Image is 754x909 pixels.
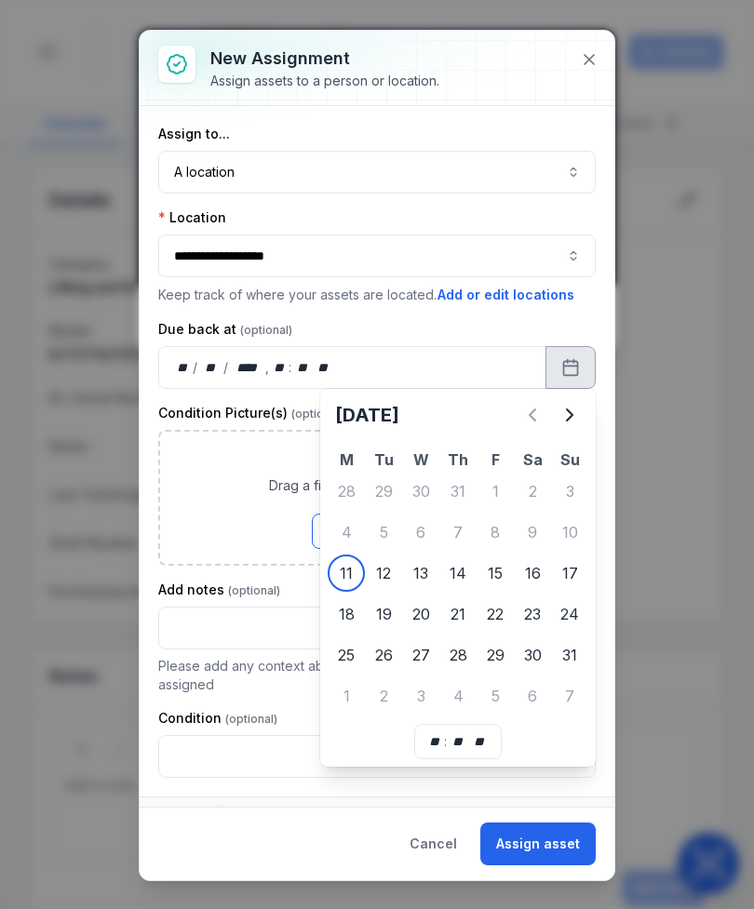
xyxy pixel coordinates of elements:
div: Sunday 24 August 2025 [551,595,588,633]
div: Assign assets to a person or location. [210,72,439,90]
div: Tuesday 12 August 2025 [365,555,402,592]
div: : [444,732,449,751]
div: 4 [328,514,365,551]
div: Tuesday 26 August 2025 [365,636,402,674]
div: hour, [426,732,445,751]
div: Friday 15 August 2025 [477,555,514,592]
div: 1 [477,473,514,510]
div: Monday 1 September 2025 [328,677,365,715]
div: day, [174,358,193,377]
div: Monday 28 July 2025 [328,473,365,510]
div: Friday 1 August 2025 [477,473,514,510]
div: Saturday 9 August 2025 [514,514,551,551]
div: 9 [514,514,551,551]
table: August 2025 [328,448,588,716]
th: Tu [365,448,402,471]
span: Assets [158,805,231,827]
button: Previous [514,396,551,434]
div: 27 [402,636,439,674]
div: Saturday 6 September 2025 [514,677,551,715]
div: 19 [365,595,402,633]
div: / [223,358,230,377]
div: 3 [551,473,588,510]
div: Thursday 31 July 2025 [439,473,477,510]
button: Browse Files [312,514,442,549]
div: Tuesday 5 August 2025 [365,514,402,551]
div: 25 [328,636,365,674]
div: Thursday 21 August 2025 [439,595,477,633]
button: Calendar [545,346,596,389]
div: 7 [551,677,588,715]
div: 10 [551,514,588,551]
div: 7 [439,514,477,551]
div: 1 [328,677,365,715]
th: Su [551,448,588,471]
button: Next [551,396,588,434]
div: Today, Monday 11 August 2025, First available date [328,555,365,592]
div: 29 [477,636,514,674]
div: 6 [514,677,551,715]
button: Assign asset [480,822,596,865]
div: 28 [328,473,365,510]
div: 3 [402,677,439,715]
div: Thursday 28 August 2025 [439,636,477,674]
div: 30 [402,473,439,510]
div: 8 [477,514,514,551]
div: 11 [328,555,365,592]
div: Wednesday 27 August 2025 [402,636,439,674]
div: 21 [439,595,477,633]
div: 18 [328,595,365,633]
div: 22 [477,595,514,633]
div: Sunday 17 August 2025 [551,555,588,592]
div: 14 [439,555,477,592]
div: Friday 22 August 2025 [477,595,514,633]
div: Sunday 7 September 2025 [551,677,588,715]
div: 29 [365,473,402,510]
div: Tuesday 19 August 2025 [365,595,402,633]
div: 26 [365,636,402,674]
div: Sunday 3 August 2025 [551,473,588,510]
div: Sunday 31 August 2025 [551,636,588,674]
div: 20 [402,595,439,633]
div: Friday 8 August 2025 [477,514,514,551]
div: 30 [514,636,551,674]
th: Th [439,448,477,471]
button: Add or edit locations [437,285,575,305]
div: 15 [477,555,514,592]
div: Wednesday 3 September 2025 [402,677,439,715]
div: 2 [514,473,551,510]
h2: [DATE] [335,402,514,428]
th: Sa [514,448,551,471]
div: Thursday 4 September 2025 [439,677,477,715]
div: Calendar [328,396,588,759]
div: August 2025 [328,396,588,716]
div: Wednesday 20 August 2025 [402,595,439,633]
div: Monday 25 August 2025 [328,636,365,674]
div: minute, [293,358,312,377]
div: Wednesday 6 August 2025 [402,514,439,551]
div: 13 [402,555,439,592]
div: 16 [514,555,551,592]
div: 2 [365,677,402,715]
h3: New assignment [210,46,439,72]
label: Add notes [158,581,280,599]
div: 31 [551,636,588,674]
label: Condition Picture(s) [158,404,343,422]
div: : [289,358,293,377]
div: Saturday 23 August 2025 [514,595,551,633]
th: M [328,448,365,471]
div: 5 [477,677,514,715]
div: minute, [449,732,467,751]
div: Sunday 10 August 2025 [551,514,588,551]
th: W [402,448,439,471]
div: Monday 18 August 2025 [328,595,365,633]
th: F [477,448,514,471]
div: Tuesday 29 July 2025 [365,473,402,510]
div: 24 [551,595,588,633]
label: Location [158,208,226,227]
button: Cancel [394,822,473,865]
label: Condition [158,709,277,728]
div: Wednesday 13 August 2025 [402,555,439,592]
div: 31 [439,473,477,510]
label: Due back at [158,320,292,339]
